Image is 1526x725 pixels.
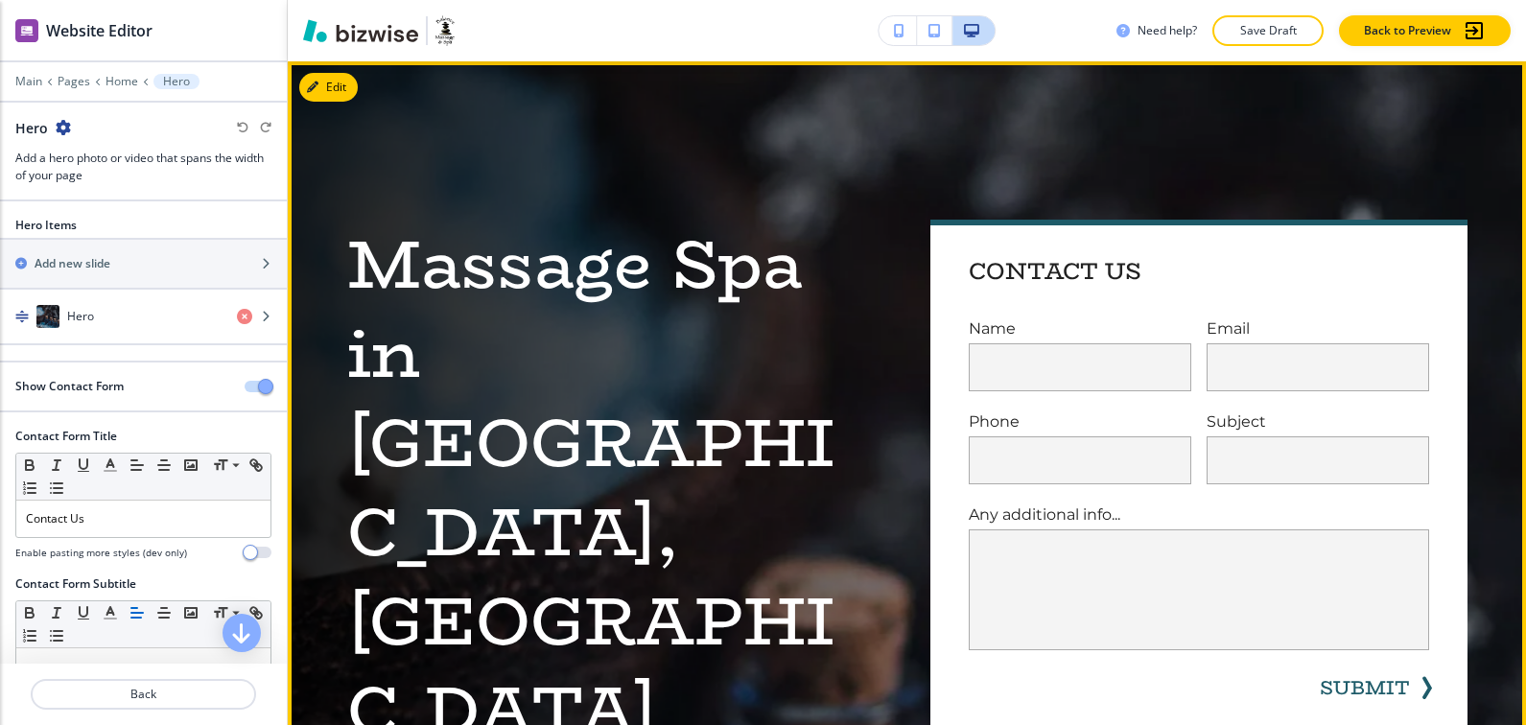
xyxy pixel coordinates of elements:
[1207,317,1429,339] p: Email
[33,686,254,703] p: Back
[15,150,271,184] h3: Add a hero photo or video that spans the width of your page
[35,255,110,272] h2: Add new slide
[15,546,187,560] h4: Enable pasting more styles (dev only)
[67,308,94,325] h4: Hero
[15,75,42,88] button: Main
[435,15,455,46] img: Your Logo
[1207,410,1429,433] p: Subject
[969,503,1429,526] p: Any additional info...
[153,74,200,89] button: Hero
[46,19,153,42] h2: Website Editor
[15,118,48,138] h2: Hero
[15,428,117,445] h2: Contact Form Title
[969,317,1191,339] p: Name
[1364,22,1451,39] p: Back to Preview
[31,679,256,710] button: Back
[58,75,90,88] button: Pages
[969,256,1141,287] h4: Contact Us
[1320,673,1410,702] button: SUBMIT
[1339,15,1511,46] button: Back to Preview
[1212,15,1324,46] button: Save Draft
[1138,22,1197,39] h3: Need help?
[15,310,29,323] img: Drag
[163,75,190,88] p: Hero
[299,73,358,102] button: Edit
[303,19,418,42] img: Bizwise Logo
[15,378,124,395] h2: Show Contact Form
[106,75,138,88] button: Home
[15,217,77,234] h2: Hero Items
[969,410,1191,433] p: Phone
[15,575,136,593] h2: Contact Form Subtitle
[1237,22,1299,39] p: Save Draft
[26,510,261,527] p: Contact Us
[15,19,38,42] img: editor icon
